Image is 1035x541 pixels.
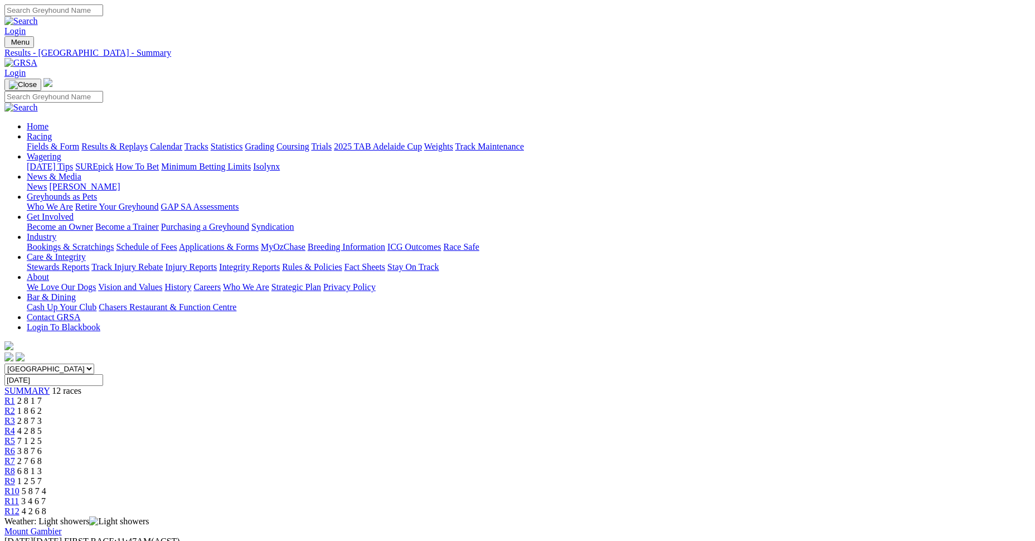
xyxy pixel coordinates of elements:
a: Isolynx [253,162,280,171]
a: Contact GRSA [27,312,80,322]
a: Tracks [184,142,208,151]
a: Schedule of Fees [116,242,177,252]
a: Home [27,122,48,131]
a: Stewards Reports [27,262,89,272]
a: SUMMARY [4,386,50,395]
a: Racing [27,132,52,141]
a: Integrity Reports [219,262,280,272]
a: R3 [4,416,15,426]
img: Search [4,16,38,26]
span: 4 2 6 8 [22,506,46,516]
a: R9 [4,476,15,486]
a: Rules & Policies [282,262,342,272]
a: Who We Are [223,282,269,292]
a: Login [4,68,26,78]
a: Care & Integrity [27,252,86,262]
div: Racing [27,142,1031,152]
a: Mount Gambier [4,526,62,536]
a: Breeding Information [308,242,385,252]
a: SUREpick [75,162,113,171]
span: 4 2 8 5 [17,426,42,436]
div: About [27,282,1031,292]
span: 12 races [52,386,81,395]
a: Privacy Policy [323,282,376,292]
div: News & Media [27,182,1031,192]
span: 2 8 1 7 [17,396,42,405]
span: 1 2 5 7 [17,476,42,486]
a: Industry [27,232,56,241]
img: GRSA [4,58,37,68]
a: How To Bet [116,162,159,171]
a: Calendar [150,142,182,151]
a: R5 [4,436,15,446]
div: Greyhounds as Pets [27,202,1031,212]
a: Careers [193,282,221,292]
a: News [27,182,47,191]
a: R12 [4,506,20,516]
a: News & Media [27,172,81,181]
span: Menu [11,38,30,46]
a: ICG Outcomes [387,242,441,252]
a: Get Involved [27,212,74,221]
a: Trials [311,142,332,151]
a: Results - [GEOGRAPHIC_DATA] - Summary [4,48,1031,58]
input: Search [4,91,103,103]
img: logo-grsa-white.png [43,78,52,87]
a: Who We Are [27,202,73,211]
img: Light showers [89,516,149,526]
img: Close [9,80,37,89]
span: 2 7 6 8 [17,456,42,466]
a: [DATE] Tips [27,162,73,171]
input: Search [4,4,103,16]
span: R10 [4,486,20,496]
span: Weather: Light showers [4,516,149,526]
img: facebook.svg [4,352,13,361]
a: Statistics [211,142,243,151]
a: Login To Blackbook [27,322,100,332]
span: 2 8 7 3 [17,416,42,426]
a: 2025 TAB Adelaide Cup [334,142,422,151]
a: Login [4,26,26,36]
a: Grading [245,142,274,151]
a: We Love Our Dogs [27,282,96,292]
a: Coursing [276,142,309,151]
a: Chasers Restaurant & Function Centre [99,302,236,312]
span: 6 8 1 3 [17,466,42,476]
div: Industry [27,242,1031,252]
span: R6 [4,446,15,456]
a: Fields & Form [27,142,79,151]
a: Purchasing a Greyhound [161,222,249,231]
div: Care & Integrity [27,262,1031,272]
a: About [27,272,49,282]
a: Minimum Betting Limits [161,162,251,171]
a: Bar & Dining [27,292,76,302]
a: Race Safe [443,242,479,252]
a: Results & Replays [81,142,148,151]
a: Vision and Values [98,282,162,292]
a: R1 [4,396,15,405]
a: Greyhounds as Pets [27,192,97,201]
a: MyOzChase [261,242,305,252]
div: Get Involved [27,222,1031,232]
a: Stay On Track [387,262,439,272]
a: Weights [424,142,453,151]
a: R8 [4,466,15,476]
a: GAP SA Assessments [161,202,239,211]
a: Fact Sheets [344,262,385,272]
img: Search [4,103,38,113]
a: Track Injury Rebate [91,262,163,272]
button: Toggle navigation [4,79,41,91]
a: [PERSON_NAME] [49,182,120,191]
a: Cash Up Your Club [27,302,96,312]
div: Bar & Dining [27,302,1031,312]
a: R11 [4,496,19,506]
a: R2 [4,406,15,416]
span: R7 [4,456,15,466]
a: R4 [4,426,15,436]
